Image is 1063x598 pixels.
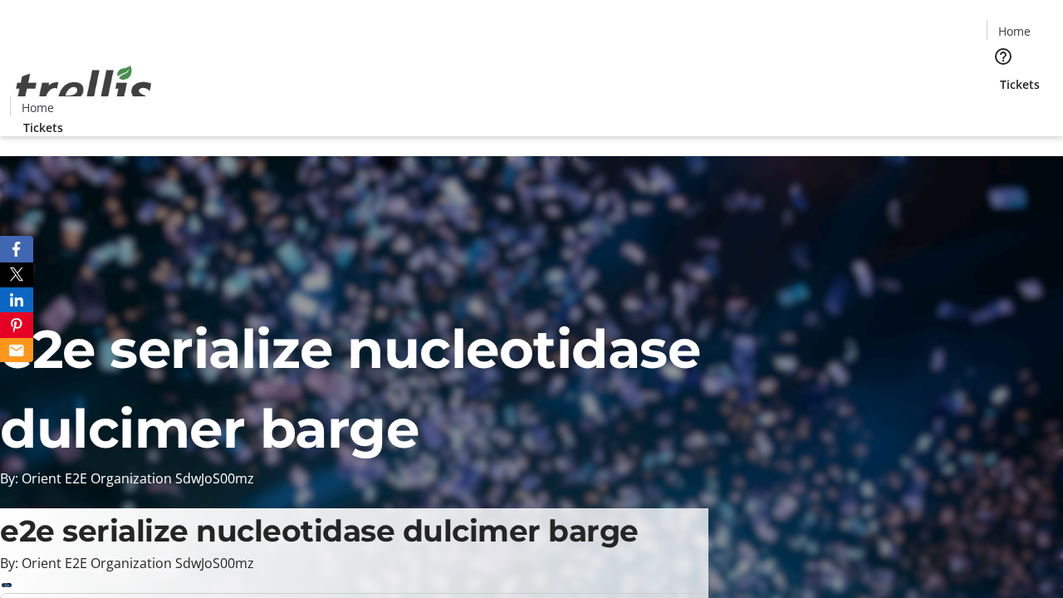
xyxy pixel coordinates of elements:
a: Home [987,22,1041,40]
span: Home [22,99,54,116]
a: Tickets [10,119,76,136]
span: Tickets [1000,76,1040,93]
button: Cart [987,93,1020,126]
a: Home [11,99,64,116]
img: Orient E2E Organization SdwJoS00mz's Logo [10,47,158,130]
button: Help [987,40,1020,73]
span: Home [998,22,1031,40]
span: Tickets [23,119,63,136]
a: Tickets [987,76,1053,93]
